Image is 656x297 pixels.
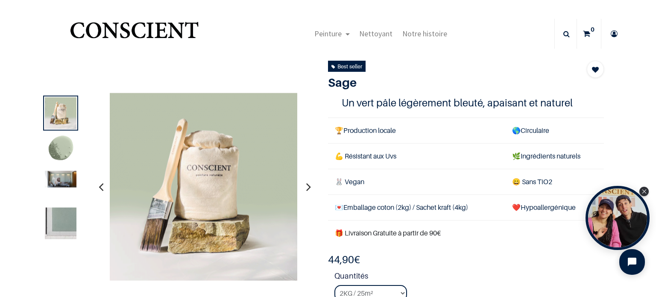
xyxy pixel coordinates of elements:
[342,96,590,109] h4: Un vert pâle légèrement bleuté, apaisant et naturel
[335,177,364,186] span: 🐰 Vegan
[577,19,601,49] a: 0
[328,75,562,90] h1: Sage
[586,186,650,250] div: Tolstoy bubble widget
[512,177,526,186] span: 😄 S
[505,118,604,143] td: Circulaire
[334,270,604,285] strong: Quantités
[310,19,354,49] a: Peinture
[335,126,343,135] span: 🏆
[335,152,396,160] span: 💪 Résistant aux Uvs
[328,118,505,143] td: Production locale
[335,203,343,212] span: 💌
[587,61,604,78] button: Add to wishlist
[639,187,649,196] div: Close Tolstoy widget
[45,171,76,187] img: Product image
[586,186,650,250] div: Open Tolstoy widget
[402,29,447,38] span: Notre histoire
[592,65,599,75] span: Add to wishlist
[586,186,650,250] div: Open Tolstoy
[505,143,604,169] td: Ingrédients naturels
[505,169,604,195] td: ans TiO2
[505,195,604,221] td: ❤️Hypoallergénique
[512,126,521,135] span: 🌎
[328,253,360,266] b: €
[359,29,392,38] span: Nettoyant
[68,17,200,51] a: Logo of Conscient
[68,17,200,51] img: Conscient
[45,207,76,239] img: Product image
[331,62,362,71] div: Best seller
[314,29,342,38] span: Peinture
[512,152,521,160] span: 🌿
[45,97,76,129] img: Product image
[110,93,298,281] img: Product image
[328,195,505,221] td: Emballage coton (2kg) / Sachet kraft (4kg)
[45,134,76,165] img: Product image
[335,229,441,237] font: 🎁 Livraison Gratuite à partir de 90€
[589,25,597,34] sup: 0
[612,242,652,282] iframe: Tidio Chat
[328,253,354,266] span: 44,90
